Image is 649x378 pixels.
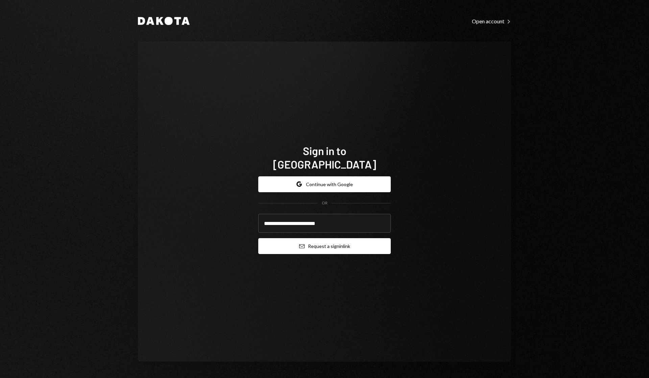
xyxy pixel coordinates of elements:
[472,18,511,25] div: Open account
[258,176,391,192] button: Continue with Google
[258,144,391,171] h1: Sign in to [GEOGRAPHIC_DATA]
[472,17,511,25] a: Open account
[322,200,328,206] div: OR
[258,238,391,254] button: Request a signinlink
